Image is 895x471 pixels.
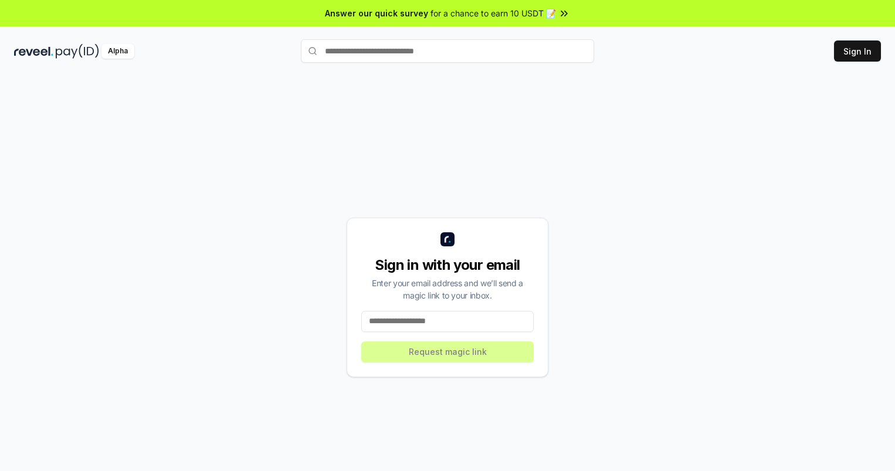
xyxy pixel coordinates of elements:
img: pay_id [56,44,99,59]
span: Answer our quick survey [325,7,428,19]
span: for a chance to earn 10 USDT 📝 [430,7,556,19]
button: Sign In [834,40,881,62]
div: Alpha [101,44,134,59]
div: Enter your email address and we’ll send a magic link to your inbox. [361,277,534,301]
img: logo_small [440,232,455,246]
img: reveel_dark [14,44,53,59]
div: Sign in with your email [361,256,534,275]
